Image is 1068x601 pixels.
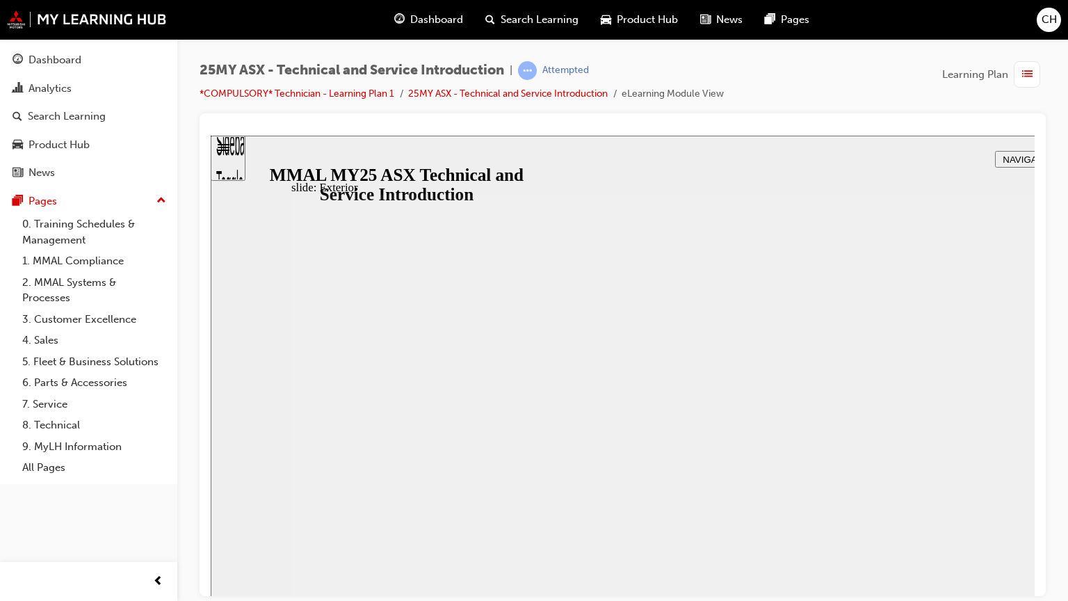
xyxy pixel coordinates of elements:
button: Pages [6,189,172,214]
div: Dashboard [29,52,81,68]
div: Pages [29,193,57,209]
a: 3. Customer Excellence [17,309,172,330]
div: News [29,165,55,181]
span: car-icon [13,139,23,152]
li: eLearning Module View [622,86,724,102]
span: 25MY ASX - Technical and Service Introduction [200,63,504,79]
span: search-icon [485,11,495,29]
div: Analytics [29,81,72,97]
span: news-icon [700,11,711,29]
a: guage-iconDashboard [383,6,474,34]
span: learningRecordVerb_ATTEMPT-icon [518,61,537,80]
a: 1. MMAL Compliance [17,250,172,272]
a: pages-iconPages [754,6,820,34]
span: prev-icon [153,573,163,591]
a: 8. Technical [17,415,172,436]
a: 25MY ASX - Technical and Service Introduction [408,88,608,99]
span: Search Learning [501,12,578,28]
span: guage-icon [13,54,23,67]
button: CH [1037,8,1061,32]
div: Product Hub [29,137,90,153]
span: list-icon [1022,66,1033,83]
span: Pages [781,12,809,28]
a: All Pages [17,457,172,479]
a: News [6,160,172,186]
span: Learning Plan [942,67,1008,83]
button: Learning Plan [942,61,1046,88]
span: search-icon [13,111,22,123]
span: CH [1042,12,1057,28]
a: car-iconProduct Hub [590,6,689,34]
a: Dashboard [6,47,172,73]
a: 9. MyLH Information [17,436,172,458]
a: 7. Service [17,394,172,415]
span: Dashboard [410,12,463,28]
img: mmal [7,10,167,29]
a: Product Hub [6,132,172,158]
a: 4. Sales [17,330,172,351]
span: | [510,63,512,79]
span: pages-icon [765,11,775,29]
button: DashboardAnalyticsSearch LearningProduct HubNews [6,45,172,189]
a: Search Learning [6,104,172,129]
span: car-icon [601,11,611,29]
span: News [716,12,743,28]
a: 2. MMAL Systems & Processes [17,272,172,309]
span: guage-icon [394,11,405,29]
div: Attempted [542,64,589,77]
span: Product Hub [617,12,678,28]
a: Analytics [6,76,172,102]
span: pages-icon [13,195,23,208]
a: news-iconNews [689,6,754,34]
a: search-iconSearch Learning [474,6,590,34]
div: Search Learning [28,109,106,125]
a: 0. Training Schedules & Management [17,214,172,250]
span: up-icon [156,192,166,210]
span: news-icon [13,167,23,179]
a: 6. Parts & Accessories [17,372,172,394]
span: chart-icon [13,83,23,95]
a: *COMPULSORY* Technician - Learning Plan 1 [200,88,394,99]
a: 5. Fleet & Business Solutions [17,351,172,373]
